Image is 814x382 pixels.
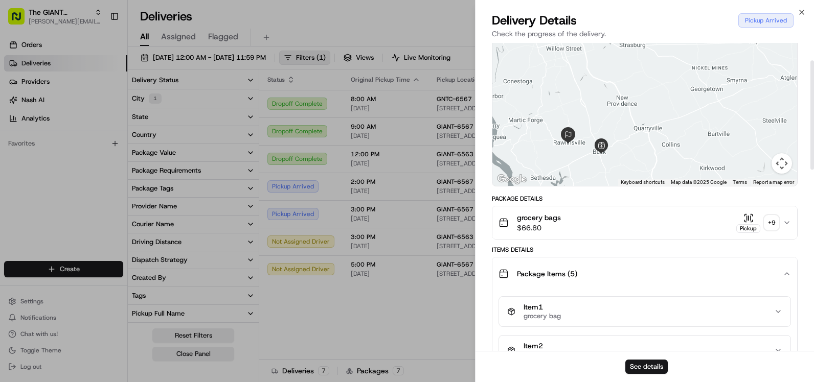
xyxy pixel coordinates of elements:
div: + 9 [764,216,779,230]
div: 💻 [86,149,95,157]
div: Package Details [492,195,798,203]
span: API Documentation [97,148,164,158]
div: Items Details [492,246,798,254]
span: Knowledge Base [20,148,78,158]
input: Clear [27,66,169,77]
span: Delivery Details [492,12,577,29]
button: Start new chat [174,101,186,113]
img: Nash [10,10,31,31]
span: grocery bag [524,350,561,359]
a: Terms (opens in new tab) [733,179,747,185]
span: Pylon [102,173,124,181]
a: Open this area in Google Maps (opens a new window) [495,173,529,186]
span: grocery bag [524,312,561,320]
button: Item1grocery bag [499,297,790,326]
button: Pickup [736,213,760,233]
span: grocery bags [517,212,561,223]
button: Keyboard shortcuts [621,179,665,186]
div: Start new chat [35,98,168,108]
span: Item 1 [524,303,561,312]
button: Map camera controls [772,153,792,174]
a: Powered byPylon [72,173,124,181]
p: Welcome 👋 [10,41,186,57]
span: Map data ©2025 Google [671,179,727,185]
span: Item 2 [524,342,561,351]
button: See details [625,360,668,374]
img: Google [495,173,529,186]
div: 📗 [10,149,18,157]
img: 1736555255976-a54dd68f-1ca7-489b-9aae-adbdc363a1c4 [10,98,29,116]
span: Package Items ( 5 ) [517,269,577,279]
p: Check the progress of the delivery. [492,29,798,39]
button: Pickup+9 [736,213,779,233]
button: Item2grocery bag [499,336,790,365]
div: We're available if you need us! [35,108,129,116]
button: Package Items (5) [492,257,797,290]
a: Report a map error [753,179,794,185]
div: Pickup [736,224,760,233]
a: 💻API Documentation [82,144,168,162]
span: $66.80 [517,223,561,233]
a: 📗Knowledge Base [6,144,82,162]
button: grocery bags$66.80Pickup+9 [492,206,797,239]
